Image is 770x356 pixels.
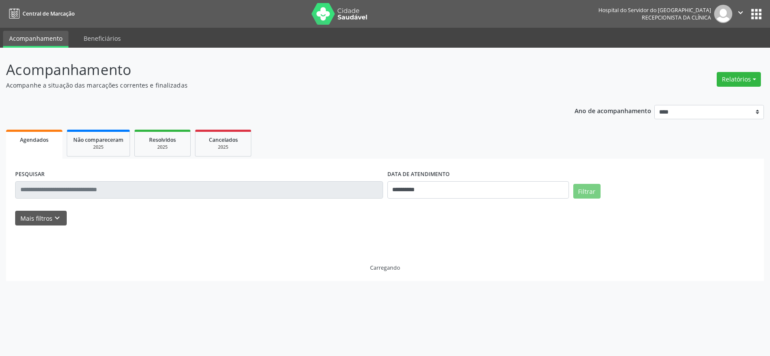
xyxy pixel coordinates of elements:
p: Acompanhe a situação das marcações correntes e finalizadas [6,81,536,90]
div: Carregando [370,264,400,271]
span: Agendados [20,136,49,144]
div: 2025 [73,144,123,150]
img: img [714,5,732,23]
i:  [736,8,745,17]
i: keyboard_arrow_down [52,213,62,223]
a: Central de Marcação [6,7,75,21]
button: apps [749,7,764,22]
button: Mais filtroskeyboard_arrow_down [15,211,67,226]
a: Beneficiários [78,31,127,46]
div: 2025 [141,144,184,150]
span: Não compareceram [73,136,123,144]
p: Ano de acompanhamento [575,105,651,116]
label: PESQUISAR [15,168,45,181]
button:  [732,5,749,23]
p: Acompanhamento [6,59,536,81]
span: Resolvidos [149,136,176,144]
a: Acompanhamento [3,31,68,48]
label: DATA DE ATENDIMENTO [387,168,450,181]
div: Hospital do Servidor do [GEOGRAPHIC_DATA] [598,7,711,14]
div: 2025 [201,144,245,150]
span: Recepcionista da clínica [642,14,711,21]
span: Central de Marcação [23,10,75,17]
button: Filtrar [573,184,601,199]
button: Relatórios [717,72,761,87]
span: Cancelados [209,136,238,144]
